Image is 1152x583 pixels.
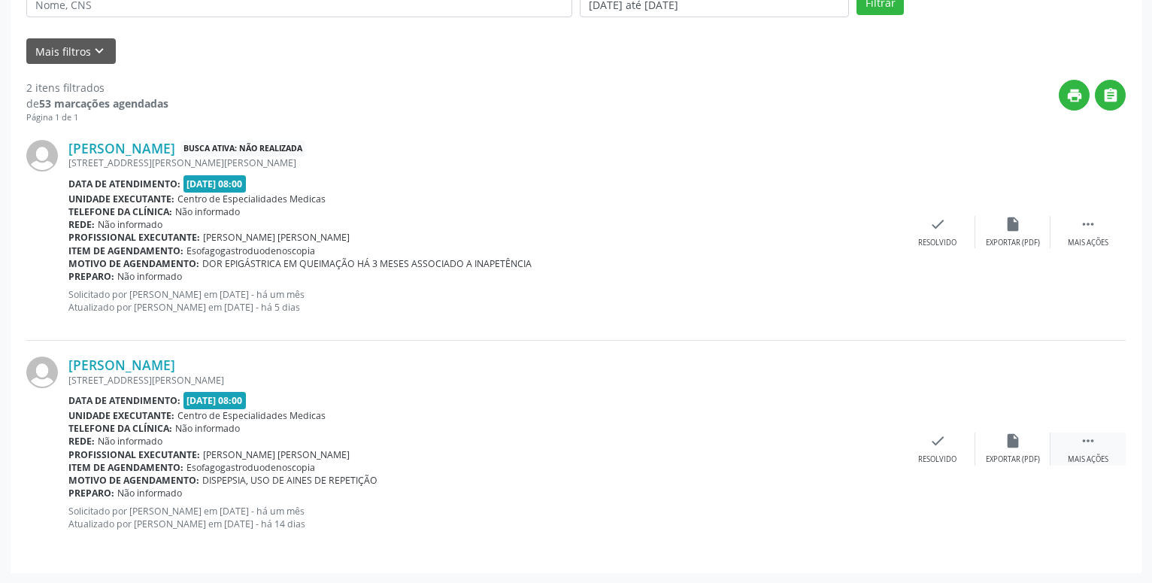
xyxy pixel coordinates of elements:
div: Exportar (PDF) [986,454,1040,465]
b: Data de atendimento: [68,178,180,190]
span: Busca Ativa: Não Realizada [180,141,305,156]
i: print [1066,87,1083,104]
b: Motivo de agendamento: [68,474,199,487]
b: Profissional executante: [68,448,200,461]
span: Não informado [117,487,182,499]
div: Mais ações [1068,238,1108,248]
div: Resolvido [918,238,956,248]
span: Centro de Especialidades Medicas [177,193,326,205]
div: [STREET_ADDRESS][PERSON_NAME][PERSON_NAME] [68,156,900,169]
div: Mais ações [1068,454,1108,465]
i: insert_drive_file [1005,433,1021,449]
span: Não informado [98,435,162,448]
div: [STREET_ADDRESS][PERSON_NAME] [68,374,900,387]
i: check [929,433,946,449]
span: Esofagogastroduodenoscopia [186,461,315,474]
span: [DATE] 08:00 [183,392,247,409]
b: Profissional executante: [68,231,200,244]
strong: 53 marcações agendadas [39,96,168,111]
i: insert_drive_file [1005,216,1021,232]
b: Item de agendamento: [68,461,183,474]
i:  [1080,433,1096,449]
div: de [26,96,168,111]
i: check [929,216,946,232]
p: Solicitado por [PERSON_NAME] em [DATE] - há um mês Atualizado por [PERSON_NAME] em [DATE] - há 14... [68,505,900,530]
b: Unidade executante: [68,409,174,422]
b: Data de atendimento: [68,394,180,407]
span: DOR EPIGÁSTRICA EM QUEIMAÇÃO HÁ 3 MESES ASSOCIADO A INAPETÊNCIA [202,257,532,270]
button: Mais filtroskeyboard_arrow_down [26,38,116,65]
span: Não informado [98,218,162,231]
a: [PERSON_NAME] [68,357,175,373]
img: img [26,357,58,388]
div: Resolvido [918,454,956,465]
i:  [1102,87,1119,104]
span: [PERSON_NAME] [PERSON_NAME] [203,231,350,244]
span: Esofagogastroduodenoscopia [186,244,315,257]
b: Rede: [68,435,95,448]
b: Unidade executante: [68,193,174,205]
b: Telefone da clínica: [68,422,172,435]
span: Não informado [175,422,240,435]
span: Não informado [175,205,240,218]
i: keyboard_arrow_down [91,43,108,59]
p: Solicitado por [PERSON_NAME] em [DATE] - há um mês Atualizado por [PERSON_NAME] em [DATE] - há 5 ... [68,288,900,314]
button:  [1095,80,1126,111]
img: img [26,140,58,172]
button: print [1059,80,1090,111]
b: Preparo: [68,270,114,283]
div: Página 1 de 1 [26,111,168,124]
span: [DATE] 08:00 [183,175,247,193]
i:  [1080,216,1096,232]
b: Item de agendamento: [68,244,183,257]
span: DISPEPSIA, USO DE AINES DE REPETIÇÃO [202,474,377,487]
div: Exportar (PDF) [986,238,1040,248]
b: Preparo: [68,487,114,499]
b: Telefone da clínica: [68,205,172,218]
span: [PERSON_NAME] [PERSON_NAME] [203,448,350,461]
span: Centro de Especialidades Medicas [177,409,326,422]
b: Motivo de agendamento: [68,257,199,270]
div: 2 itens filtrados [26,80,168,96]
span: Não informado [117,270,182,283]
b: Rede: [68,218,95,231]
a: [PERSON_NAME] [68,140,175,156]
